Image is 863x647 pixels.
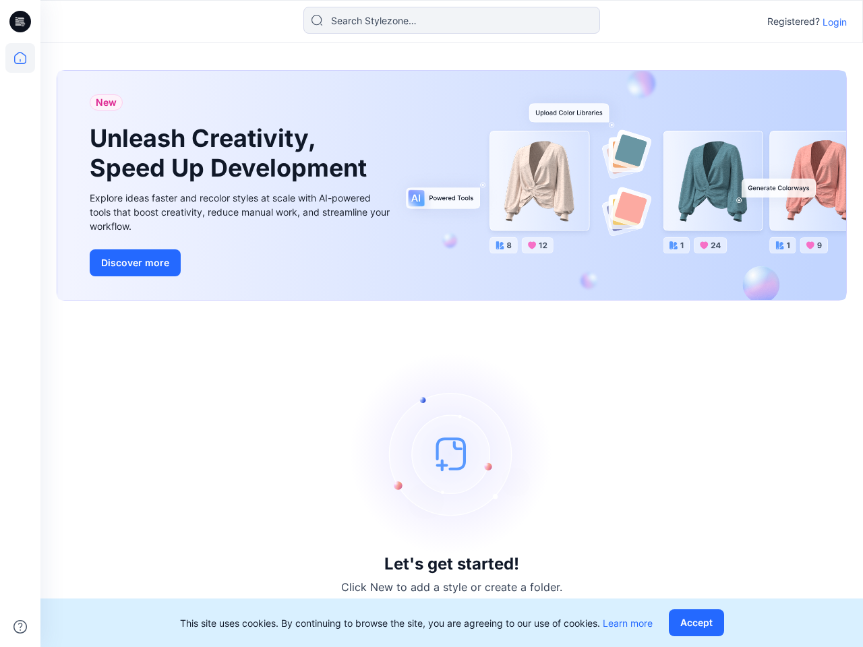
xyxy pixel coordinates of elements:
[90,249,181,276] button: Discover more
[90,124,373,182] h1: Unleash Creativity, Speed Up Development
[823,15,847,29] p: Login
[90,249,393,276] a: Discover more
[603,617,653,629] a: Learn more
[351,352,553,555] img: empty-state-image.svg
[90,191,393,233] div: Explore ideas faster and recolor styles at scale with AI-powered tools that boost creativity, red...
[767,13,820,30] p: Registered?
[341,579,562,595] p: Click New to add a style or create a folder.
[96,94,117,111] span: New
[180,616,653,630] p: This site uses cookies. By continuing to browse the site, you are agreeing to our use of cookies.
[669,609,724,636] button: Accept
[303,7,600,34] input: Search Stylezone…
[384,555,519,574] h3: Let's get started!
